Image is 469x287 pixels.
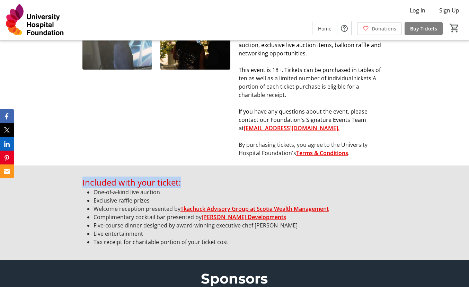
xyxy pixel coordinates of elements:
p: By purchasing tickets, you agree to the University Hospital Foundation's . [239,141,387,157]
span: Home [318,25,331,32]
span: This event is 18+. Tickets can be purchased in tables of ten as well as a limited number of indiv... [239,66,381,82]
button: Cart [448,22,461,34]
li: Complimentary cocktail bar presented by [94,213,387,221]
span: If you have any questions about the event, please contact our Foundation's Signature Events Team at [239,108,368,132]
a: Buy Tickets [405,22,443,35]
a: Donations [357,22,402,35]
a: [PERSON_NAME] Developments [202,213,286,221]
li: Tax receipt for charitable portion of your ticket cost [94,238,387,246]
button: Help [337,21,351,35]
button: Sign Up [434,5,465,16]
li: Live entertainment [94,230,387,238]
p: A portion of each ticket purchase is eligible for a charitable receipt. [239,66,387,99]
span: Donations [372,25,396,32]
li: Welcome reception presented by [94,205,387,213]
li: Five-course dinner designed by award-winning executive chef [PERSON_NAME] [94,221,387,230]
a: Home [312,22,337,35]
span: Buy Tickets [410,25,437,32]
a: Tkachuck Advisory Group at Scotia Wealth Management [180,205,329,213]
li: One-of-a-kind live auction [94,188,387,196]
img: University Hospital Foundation's Logo [4,3,66,37]
button: Log In [404,5,431,16]
span: Sponsors [201,270,268,287]
span: Included with your ticket: [82,177,181,188]
a: Terms & Conditions [296,149,348,157]
span: Sign Up [439,6,459,15]
a: [EMAIL_ADDRESS][DOMAIN_NAME]. [244,124,339,132]
li: Exclusive raffle prizes [94,196,387,205]
span: Log In [410,6,425,15]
